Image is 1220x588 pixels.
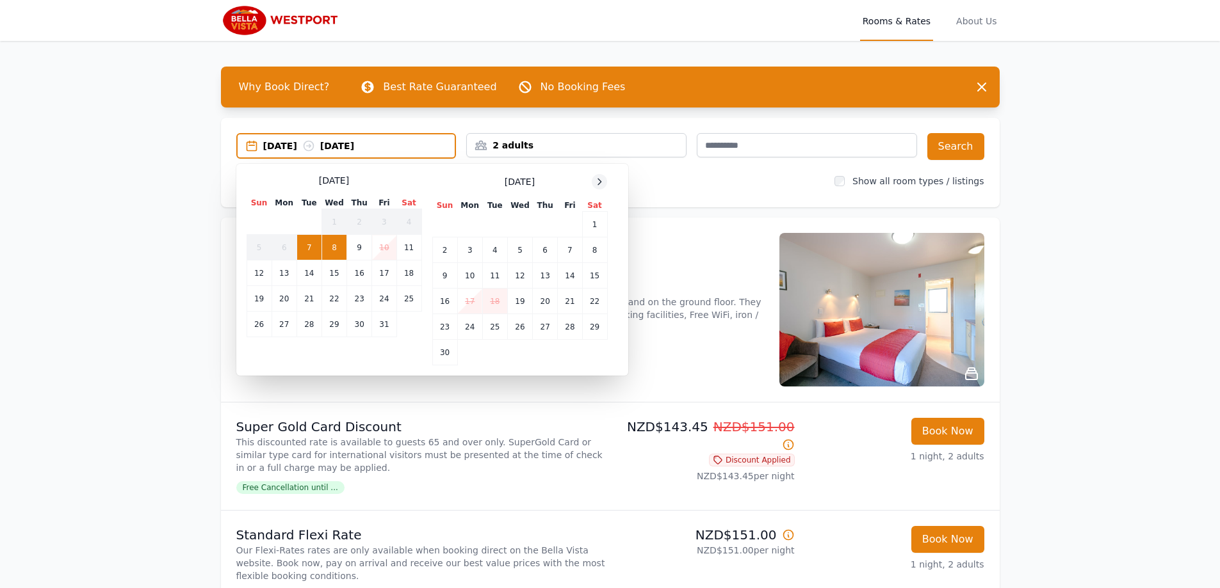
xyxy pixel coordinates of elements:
th: Fri [558,200,582,212]
td: 18 [482,289,507,314]
td: 26 [507,314,532,340]
p: Best Rate Guaranteed [383,79,496,95]
p: NZD$151.00 per night [615,544,795,557]
td: 8 [582,237,607,263]
span: [DATE] [319,174,349,187]
button: Book Now [911,526,984,553]
td: 27 [272,312,297,337]
td: 21 [297,286,321,312]
td: 14 [297,260,321,286]
div: 2 adults [467,139,686,152]
td: 4 [396,209,421,235]
td: 20 [533,289,558,314]
td: 7 [558,237,582,263]
td: 16 [347,260,372,286]
td: 4 [482,237,507,263]
td: 31 [372,312,396,337]
th: Mon [272,197,297,209]
td: 1 [582,212,607,237]
td: 26 [247,312,272,337]
td: 2 [347,209,372,235]
td: 13 [533,263,558,289]
td: 30 [432,340,457,365]
p: Our Flexi-Rates rates are only available when booking direct on the Bella Vista website. Book now... [236,544,605,582]
img: Bella Vista Westport [221,5,345,36]
label: Show all room types / listings [852,176,984,186]
td: 28 [558,314,582,340]
th: Sat [396,197,421,209]
td: 22 [582,289,607,314]
td: 16 [432,289,457,314]
td: 27 [533,314,558,340]
div: [DATE] [DATE] [263,139,455,152]
td: 5 [507,237,532,263]
td: 6 [533,237,558,263]
td: 19 [247,286,272,312]
td: 8 [321,235,346,260]
p: Super Gold Card Discount [236,418,605,436]
span: Free Cancellation until ... [236,481,345,494]
td: 28 [297,312,321,337]
td: 18 [396,260,421,286]
p: Standard Flexi Rate [236,526,605,544]
p: 1 night, 2 adults [805,558,984,571]
td: 15 [321,260,346,286]
p: 1 night, 2 adults [805,450,984,463]
td: 25 [396,286,421,312]
span: Why Book Direct? [229,74,340,100]
td: 17 [457,289,482,314]
td: 22 [321,286,346,312]
td: 3 [372,209,396,235]
td: 10 [457,263,482,289]
th: Thu [347,197,372,209]
p: No Booking Fees [541,79,626,95]
td: 2 [432,237,457,263]
button: Book Now [911,418,984,445]
th: Wed [507,200,532,212]
td: 1 [321,209,346,235]
td: 5 [247,235,272,260]
td: 30 [347,312,372,337]
th: Tue [297,197,321,209]
th: Sun [432,200,457,212]
td: 9 [432,263,457,289]
td: 25 [482,314,507,340]
td: 15 [582,263,607,289]
th: Wed [321,197,346,209]
span: Discount Applied [709,454,795,466]
td: 17 [372,260,396,286]
td: 11 [396,235,421,260]
td: 24 [372,286,396,312]
td: 29 [321,312,346,337]
td: 3 [457,237,482,263]
p: This discounted rate is available to guests 65 and over only. SuperGold Card or similar type card... [236,436,605,474]
td: 13 [272,260,297,286]
td: 12 [507,263,532,289]
p: NZD$143.45 [615,418,795,454]
td: 23 [347,286,372,312]
span: NZD$151.00 [713,419,795,434]
td: 21 [558,289,582,314]
td: 9 [347,235,372,260]
td: 6 [272,235,297,260]
th: Sat [582,200,607,212]
th: Mon [457,200,482,212]
th: Tue [482,200,507,212]
td: 19 [507,289,532,314]
td: 10 [372,235,396,260]
th: Fri [372,197,396,209]
td: 7 [297,235,321,260]
button: Search [927,133,984,160]
th: Thu [533,200,558,212]
td: 29 [582,314,607,340]
p: NZD$143.45 per night [615,470,795,482]
td: 12 [247,260,272,286]
td: 14 [558,263,582,289]
td: 11 [482,263,507,289]
td: 20 [272,286,297,312]
td: 23 [432,314,457,340]
p: NZD$151.00 [615,526,795,544]
td: 24 [457,314,482,340]
span: [DATE] [505,175,535,188]
th: Sun [247,197,272,209]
